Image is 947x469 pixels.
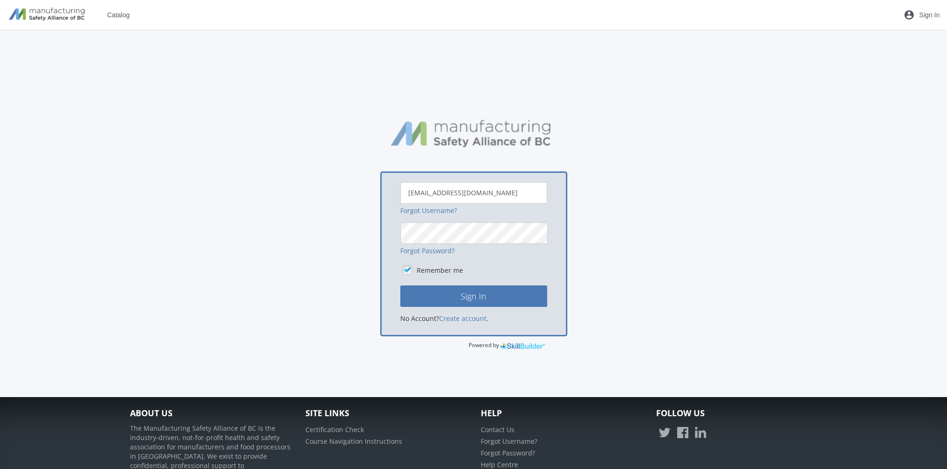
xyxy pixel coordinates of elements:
[468,341,499,349] span: Powered by
[305,409,467,418] h4: Site Links
[400,182,547,204] input: Username
[481,448,535,457] a: Forgot Password?
[400,246,455,255] a: Forgot Password?
[130,409,291,418] h4: About Us
[481,409,642,418] h4: Help
[400,206,457,215] a: Forgot Username?
[305,425,364,434] a: Certification Check
[417,266,463,275] label: Remember me
[305,437,402,446] a: Course Navigation Instructions
[500,341,546,350] img: SkillBuilder
[439,314,486,323] a: Create account
[904,9,915,21] mat-icon: account_circle
[656,409,817,418] h4: Follow Us
[481,437,537,446] a: Forgot Username?
[400,285,547,307] button: Sign In
[481,460,518,469] a: Help Centre
[919,7,940,23] span: Sign In
[481,425,514,434] a: Contact Us
[400,314,488,323] span: No Account? .
[107,7,130,23] span: Catalog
